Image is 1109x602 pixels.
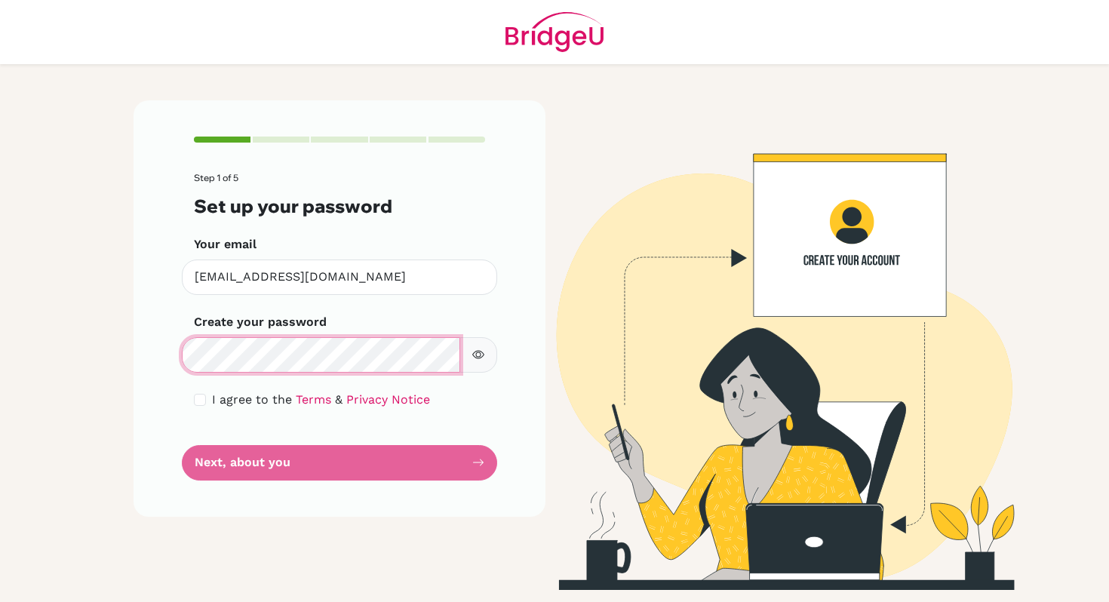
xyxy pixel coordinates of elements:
span: I agree to the [212,392,292,407]
input: Insert your email* [182,260,497,295]
label: Your email [194,235,257,253]
a: Privacy Notice [346,392,430,407]
span: & [335,392,343,407]
label: Create your password [194,313,327,331]
h3: Set up your password [194,195,485,217]
span: Step 1 of 5 [194,172,238,183]
a: Terms [296,392,331,407]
